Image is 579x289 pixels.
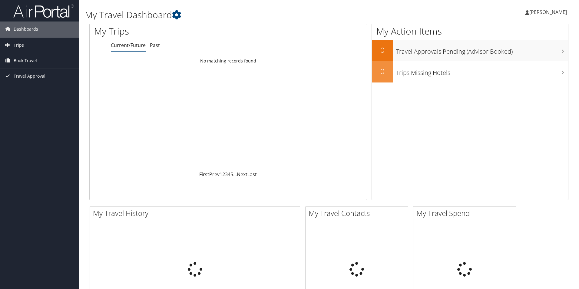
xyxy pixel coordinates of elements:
[396,66,568,77] h3: Trips Missing Hotels
[94,25,247,38] h1: My Trips
[111,42,146,49] a: Current/Future
[222,171,225,178] a: 2
[309,208,408,218] h2: My Travel Contacts
[13,4,74,18] img: airportal-logo.png
[372,40,568,61] a: 0Travel Approvals Pending (Advisor Booked)
[396,44,568,56] h3: Travel Approvals Pending (Advisor Booked)
[233,171,237,178] span: …
[199,171,209,178] a: First
[529,9,567,15] span: [PERSON_NAME]
[247,171,257,178] a: Last
[416,208,516,218] h2: My Travel Spend
[372,45,393,55] h2: 0
[225,171,228,178] a: 3
[85,8,410,21] h1: My Travel Dashboard
[220,171,222,178] a: 1
[372,25,568,38] h1: My Action Items
[90,55,367,66] td: No matching records found
[230,171,233,178] a: 5
[150,42,160,49] a: Past
[372,61,568,82] a: 0Trips Missing Hotels
[14,38,24,53] span: Trips
[14,69,45,84] span: Travel Approval
[228,171,230,178] a: 4
[525,3,573,21] a: [PERSON_NAME]
[237,171,247,178] a: Next
[372,66,393,76] h2: 0
[14,22,38,37] span: Dashboards
[14,53,37,68] span: Book Travel
[209,171,220,178] a: Prev
[93,208,300,218] h2: My Travel History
